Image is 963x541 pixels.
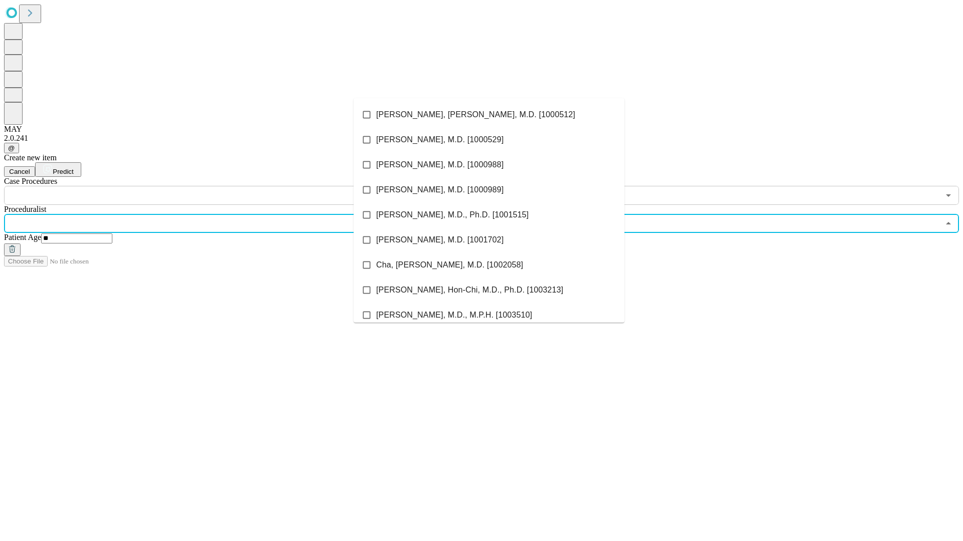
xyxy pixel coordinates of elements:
[4,166,35,177] button: Cancel
[941,216,955,230] button: Close
[35,162,81,177] button: Predict
[4,177,57,185] span: Scheduled Procedure
[376,234,504,246] span: [PERSON_NAME], M.D. [1001702]
[4,153,57,162] span: Create new item
[376,184,504,196] span: [PERSON_NAME], M.D. [1000989]
[376,309,532,321] span: [PERSON_NAME], M.D., M.P.H. [1003510]
[9,168,30,175] span: Cancel
[4,125,959,134] div: MAY
[376,209,529,221] span: [PERSON_NAME], M.D., Ph.D. [1001515]
[4,134,959,143] div: 2.0.241
[4,233,41,241] span: Patient Age
[53,168,73,175] span: Predict
[376,109,575,121] span: [PERSON_NAME], [PERSON_NAME], M.D. [1000512]
[376,259,523,271] span: Cha, [PERSON_NAME], M.D. [1002058]
[376,284,563,296] span: [PERSON_NAME], Hon-Chi, M.D., Ph.D. [1003213]
[376,159,504,171] span: [PERSON_NAME], M.D. [1000988]
[4,143,19,153] button: @
[376,134,504,146] span: [PERSON_NAME], M.D. [1000529]
[8,144,15,152] span: @
[941,188,955,202] button: Open
[4,205,46,213] span: Proceduralist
